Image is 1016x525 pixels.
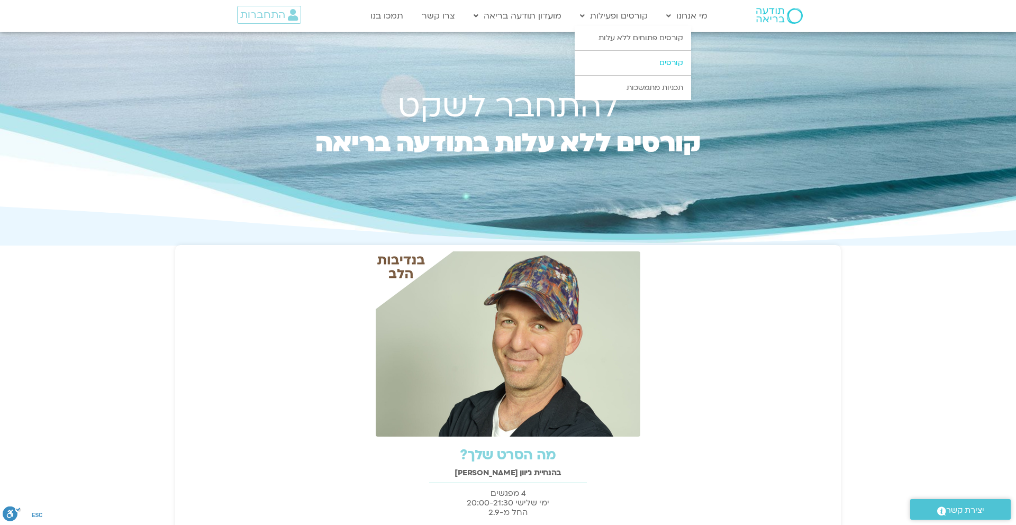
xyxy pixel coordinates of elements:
[575,76,691,100] a: תכניות מתמשכות
[946,503,984,518] span: יצירת קשר
[460,446,556,465] a: מה הסרט שלך?
[488,507,528,518] span: החל מ-2.9
[237,6,301,24] a: התחברות
[661,6,713,26] a: מי אנחנו
[468,6,567,26] a: מועדון תודעה בריאה
[575,51,691,75] a: קורסים
[910,499,1011,520] a: יצירת קשר
[180,468,836,477] h2: בהנחיית ג'יוון [PERSON_NAME]
[293,93,723,121] h1: להתחבר לשקט
[416,6,460,26] a: צרו קשר
[180,488,836,517] p: 4 מפגשים ימי שלישי 20:00-21:30
[240,9,285,21] span: התחברות
[575,6,653,26] a: קורסים ופעילות
[293,132,723,179] h2: קורסים ללא עלות בתודעה בריאה
[365,6,409,26] a: תמכו בנו
[756,8,803,24] img: תודעה בריאה
[575,26,691,50] a: קורסים פתוחים ללא עלות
